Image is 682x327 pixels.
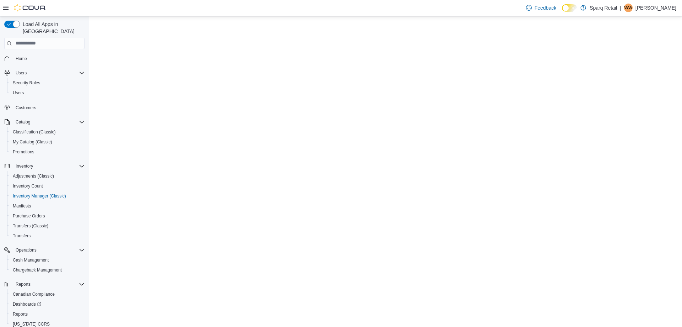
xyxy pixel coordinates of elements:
[14,4,46,11] img: Cova
[10,232,85,240] span: Transfers
[13,54,85,63] span: Home
[10,79,43,87] a: Security Roles
[10,266,65,274] a: Chargeback Management
[13,69,29,77] button: Users
[13,118,85,126] span: Catalog
[7,211,87,221] button: Purchase Orders
[7,171,87,181] button: Adjustments (Classic)
[13,246,39,254] button: Operations
[624,4,633,12] span: WW
[13,54,30,63] a: Home
[10,172,85,180] span: Adjustments (Classic)
[7,221,87,231] button: Transfers (Classic)
[16,56,27,62] span: Home
[13,193,66,199] span: Inventory Manager (Classic)
[20,21,85,35] span: Load All Apps in [GEOGRAPHIC_DATA]
[7,127,87,137] button: Classification (Classic)
[13,291,55,297] span: Canadian Compliance
[13,118,33,126] button: Catalog
[7,231,87,241] button: Transfers
[16,105,36,111] span: Customers
[1,68,87,78] button: Users
[7,289,87,299] button: Canadian Compliance
[16,70,27,76] span: Users
[10,232,33,240] a: Transfers
[13,149,34,155] span: Promotions
[10,182,46,190] a: Inventory Count
[7,309,87,319] button: Reports
[10,128,85,136] span: Classification (Classic)
[7,191,87,201] button: Inventory Manager (Classic)
[13,301,41,307] span: Dashboards
[13,183,43,189] span: Inventory Count
[13,129,56,135] span: Classification (Classic)
[10,212,85,220] span: Purchase Orders
[10,182,85,190] span: Inventory Count
[13,233,31,239] span: Transfers
[13,203,31,209] span: Manifests
[562,4,577,12] input: Dark Mode
[1,117,87,127] button: Catalog
[13,69,85,77] span: Users
[13,267,62,273] span: Chargeback Management
[10,89,27,97] a: Users
[10,300,44,308] a: Dashboards
[13,104,39,112] a: Customers
[16,281,31,287] span: Reports
[10,148,37,156] a: Promotions
[13,80,40,86] span: Security Roles
[7,137,87,147] button: My Catalog (Classic)
[1,161,87,171] button: Inventory
[10,290,58,299] a: Canadian Compliance
[13,162,36,170] button: Inventory
[7,299,87,309] a: Dashboards
[10,266,85,274] span: Chargeback Management
[13,311,28,317] span: Reports
[1,53,87,64] button: Home
[10,310,31,318] a: Reports
[10,172,57,180] a: Adjustments (Classic)
[10,290,85,299] span: Canadian Compliance
[13,280,33,289] button: Reports
[590,4,617,12] p: Sparq Retail
[10,148,85,156] span: Promotions
[1,279,87,289] button: Reports
[523,1,559,15] a: Feedback
[10,212,48,220] a: Purchase Orders
[10,202,34,210] a: Manifests
[13,223,48,229] span: Transfers (Classic)
[10,222,85,230] span: Transfers (Classic)
[620,4,621,12] p: |
[13,213,45,219] span: Purchase Orders
[535,4,556,11] span: Feedback
[624,4,633,12] div: Wesleigh Wakeford
[16,119,30,125] span: Catalog
[10,222,51,230] a: Transfers (Classic)
[10,310,85,318] span: Reports
[1,102,87,112] button: Customers
[10,138,55,146] a: My Catalog (Classic)
[7,201,87,211] button: Manifests
[13,173,54,179] span: Adjustments (Classic)
[13,103,85,112] span: Customers
[10,202,85,210] span: Manifests
[7,181,87,191] button: Inventory Count
[13,246,85,254] span: Operations
[13,90,24,96] span: Users
[13,321,50,327] span: [US_STATE] CCRS
[7,265,87,275] button: Chargeback Management
[13,280,85,289] span: Reports
[10,300,85,308] span: Dashboards
[10,256,85,264] span: Cash Management
[10,192,85,200] span: Inventory Manager (Classic)
[7,78,87,88] button: Security Roles
[7,255,87,265] button: Cash Management
[7,88,87,98] button: Users
[10,89,85,97] span: Users
[10,128,59,136] a: Classification (Classic)
[635,4,676,12] p: [PERSON_NAME]
[10,192,69,200] a: Inventory Manager (Classic)
[7,147,87,157] button: Promotions
[10,138,85,146] span: My Catalog (Classic)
